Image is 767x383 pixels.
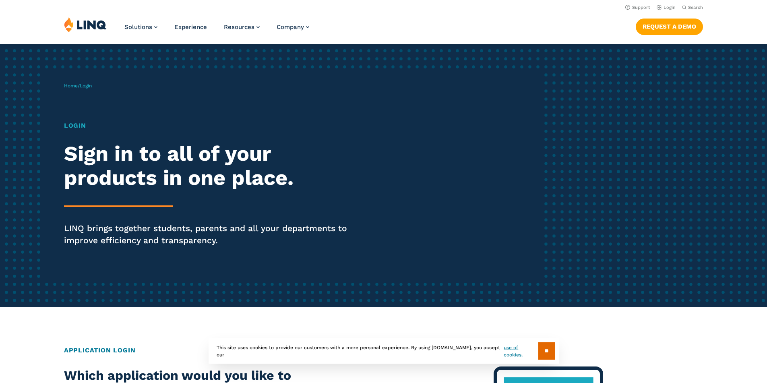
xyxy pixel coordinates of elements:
a: Company [277,23,309,31]
span: / [64,83,92,89]
h2: Application Login [64,346,703,355]
a: Home [64,83,78,89]
nav: Button Navigation [636,17,703,35]
span: Login [80,83,92,89]
a: Support [625,5,650,10]
p: LINQ brings together students, parents and all your departments to improve efficiency and transpa... [64,222,360,246]
button: Open Search Bar [682,4,703,10]
a: Experience [174,23,207,31]
span: Solutions [124,23,152,31]
span: Company [277,23,304,31]
nav: Primary Navigation [124,17,309,43]
a: Request a Demo [636,19,703,35]
a: Resources [224,23,260,31]
h2: Sign in to all of your products in one place. [64,142,360,190]
h1: Login [64,121,360,130]
a: Login [657,5,676,10]
div: This site uses cookies to provide our customers with a more personal experience. By using [DOMAIN... [209,338,559,364]
img: LINQ | K‑12 Software [64,17,107,32]
a: use of cookies. [504,344,538,358]
span: Search [688,5,703,10]
a: Solutions [124,23,157,31]
span: Resources [224,23,254,31]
